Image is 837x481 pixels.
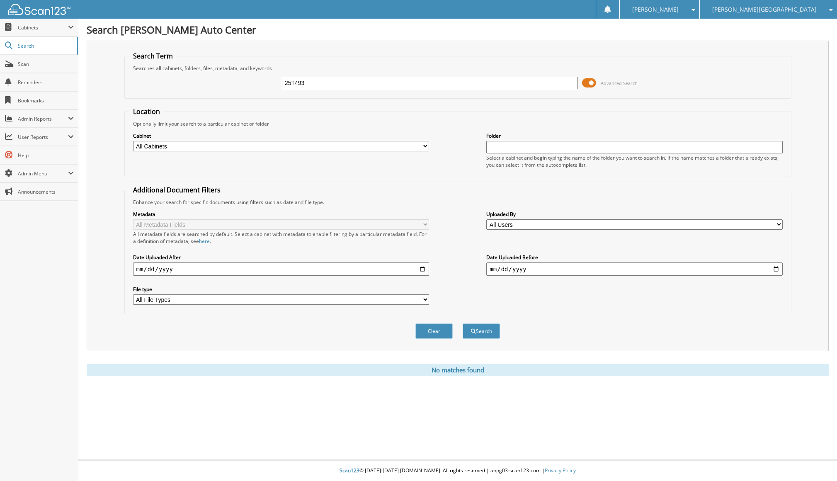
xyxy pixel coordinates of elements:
label: Date Uploaded Before [486,254,782,261]
legend: Search Term [129,51,177,61]
label: File type [133,286,429,293]
div: Select a cabinet and begin typing the name of the folder you want to search in. If the name match... [486,154,782,168]
span: User Reports [18,134,68,141]
legend: Location [129,107,164,116]
button: Search [463,323,500,339]
label: Metadata [133,211,429,218]
div: No matches found [87,364,829,376]
img: scan123-logo-white.svg [8,4,70,15]
div: Optionally limit your search to a particular cabinet or folder [129,120,787,127]
input: end [486,262,782,276]
span: Help [18,152,74,159]
a: Privacy Policy [545,467,576,474]
div: Searches all cabinets, folders, files, metadata, and keywords [129,65,787,72]
a: here [199,238,210,245]
button: Clear [415,323,453,339]
span: Reminders [18,79,74,86]
span: Search [18,42,73,49]
label: Folder [486,132,782,139]
div: All metadata fields are searched by default. Select a cabinet with metadata to enable filtering b... [133,231,429,245]
legend: Additional Document Filters [129,185,225,194]
span: Scan [18,61,74,68]
span: Cabinets [18,24,68,31]
h1: Search [PERSON_NAME] Auto Center [87,23,829,36]
div: © [DATE]-[DATE] [DOMAIN_NAME]. All rights reserved | appg03-scan123-com | [78,461,837,481]
label: Cabinet [133,132,429,139]
span: [PERSON_NAME][GEOGRAPHIC_DATA] [712,7,817,12]
span: Announcements [18,188,74,195]
span: Advanced Search [601,80,638,86]
span: Admin Reports [18,115,68,122]
label: Uploaded By [486,211,782,218]
input: start [133,262,429,276]
label: Date Uploaded After [133,254,429,261]
div: Enhance your search for specific documents using filters such as date and file type. [129,199,787,206]
span: [PERSON_NAME] [632,7,679,12]
span: Admin Menu [18,170,68,177]
span: Bookmarks [18,97,74,104]
span: Scan123 [340,467,359,474]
